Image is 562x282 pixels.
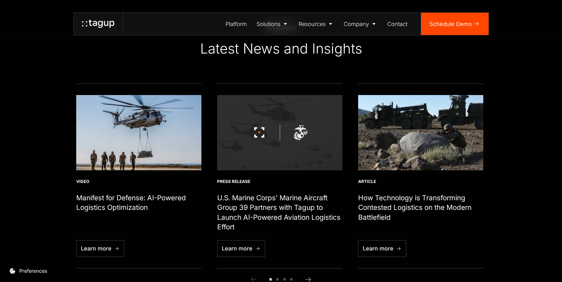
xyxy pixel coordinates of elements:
[76,179,201,184] div: Video
[217,240,266,257] a: Learn more
[76,193,201,212] h1: Manifest for Defense: AI-Powered Logistics Optimization
[358,193,483,222] h1: How Technology is Transforming Contested Logistics on the Modern Battlefield
[290,278,293,281] span: Go to slide 4
[354,80,487,272] div: 3 / 6
[344,20,369,28] div: Company
[81,244,112,253] div: Learn more
[252,13,294,35] a: Solutions
[299,20,326,28] div: Resources
[387,20,407,28] div: Contact
[358,179,483,184] div: Article
[213,80,346,272] div: 2 / 6
[429,20,472,28] div: Schedule Demo
[72,80,205,272] div: 1 / 6
[382,13,412,35] a: Contact
[200,40,362,57] div: Latest News and Insights
[358,240,406,257] a: Learn more
[421,13,489,35] a: Schedule Demo
[217,95,342,170] img: U.S. Marine Corps’ Marine Aircraft Group 39 Partners with Tagup to Launch AI-Powered Aviation Log...
[269,278,272,281] span: Go to slide 1
[339,13,383,35] a: Company
[276,278,279,281] span: Go to slide 2
[358,95,483,170] img: U.S. Marine Corps photo by Sgt. Maximiliano Rosas_190728-M-FB282-1040
[221,13,252,35] a: Platform
[217,193,342,232] h1: U.S. Marine Corps’ Marine Aircraft Group 39 Partners with Tagup to Launch AI-Powered Aviation Log...
[19,267,47,275] div: Preferences
[222,244,252,253] div: Learn more
[283,278,286,281] span: Go to slide 3
[257,20,280,28] div: Solutions
[226,20,247,28] div: Platform
[76,240,125,257] a: Learn more
[363,244,393,253] div: Learn more
[217,179,342,184] div: Press Release
[294,13,339,35] a: Resources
